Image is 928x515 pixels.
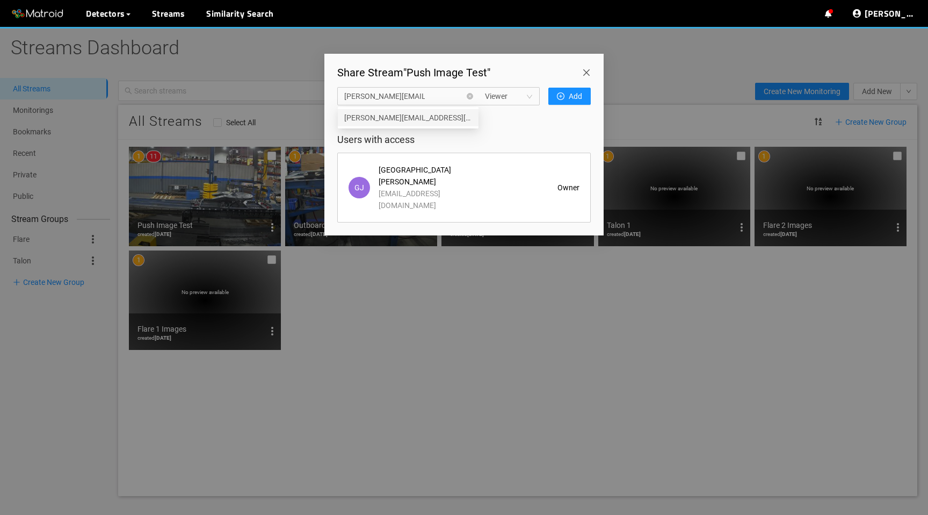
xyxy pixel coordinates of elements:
span: G J [354,177,364,198]
span: plus-circle [557,92,564,101]
p: Owner [557,182,579,194]
img: Matroid logo [11,6,64,22]
button: plus-circleAdd [548,88,591,105]
a: Similarity Search [206,7,274,20]
button: Close [574,54,604,84]
span: Viewer [485,88,533,104]
a: Streams [152,7,185,20]
div: matthew@matroid.com [338,109,479,126]
div: [PERSON_NAME][EMAIL_ADDRESS][DOMAIN_NAME] [344,112,472,124]
span: Add [569,90,582,102]
h4: Users with access [337,134,591,145]
p: [EMAIL_ADDRESS][DOMAIN_NAME] [379,188,494,211]
p: [GEOGRAPHIC_DATA] [PERSON_NAME] [379,164,494,188]
span: close-circle [467,93,473,99]
span: Detectors [86,7,125,20]
h3: " Push Image Test " [337,67,490,78]
span: Share Stream [337,66,403,79]
a: What do the roles mean? [337,105,422,118]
